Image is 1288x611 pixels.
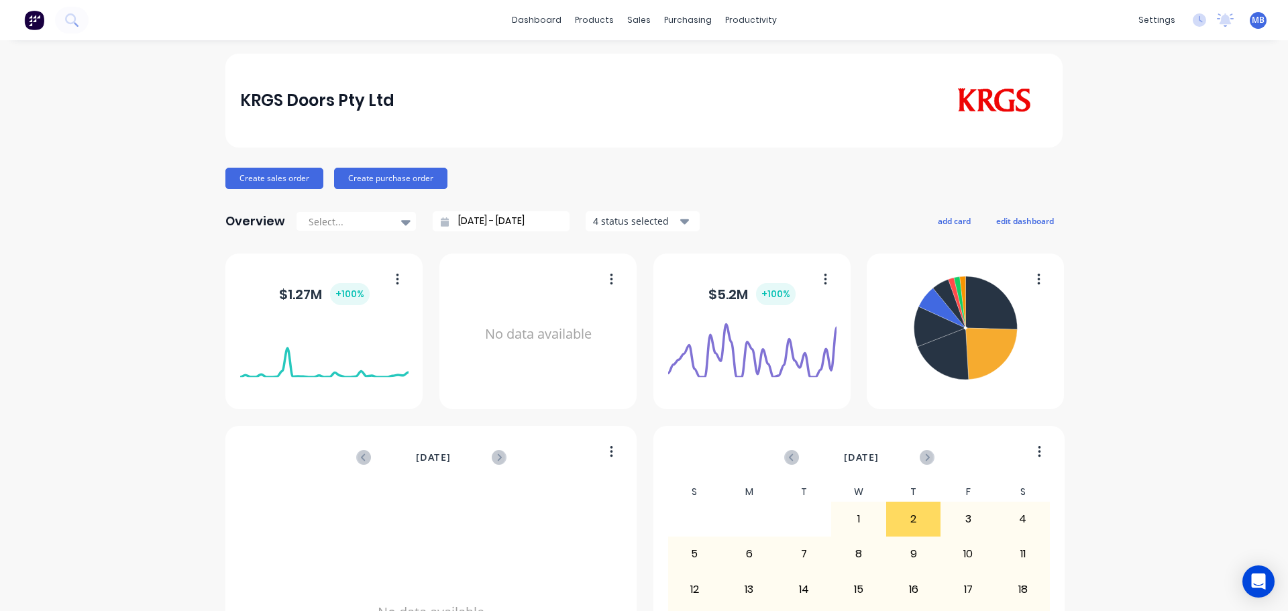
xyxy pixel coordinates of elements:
[657,10,718,30] div: purchasing
[722,482,777,502] div: M
[722,573,776,606] div: 13
[621,10,657,30] div: sales
[586,211,700,231] button: 4 status selected
[225,208,285,235] div: Overview
[1252,14,1265,26] span: MB
[777,482,832,502] div: T
[240,87,394,114] div: KRGS Doors Pty Ltd
[225,168,323,189] button: Create sales order
[416,450,451,465] span: [DATE]
[668,573,722,606] div: 12
[1242,565,1275,598] div: Open Intercom Messenger
[941,502,995,536] div: 3
[941,537,995,571] div: 10
[996,573,1050,606] div: 18
[722,537,776,571] div: 6
[334,168,447,189] button: Create purchase order
[887,537,941,571] div: 9
[929,212,979,229] button: add card
[505,10,568,30] a: dashboard
[832,537,885,571] div: 8
[708,283,796,305] div: $ 5.2M
[941,482,996,502] div: F
[887,502,941,536] div: 2
[454,271,623,398] div: No data available
[24,10,44,30] img: Factory
[667,482,722,502] div: S
[718,10,784,30] div: productivity
[954,88,1034,113] img: KRGS Doors Pty Ltd
[886,482,941,502] div: T
[996,537,1050,571] div: 11
[844,450,879,465] span: [DATE]
[330,283,370,305] div: + 100 %
[668,537,722,571] div: 5
[777,573,831,606] div: 14
[568,10,621,30] div: products
[996,502,1050,536] div: 4
[987,212,1063,229] button: edit dashboard
[887,573,941,606] div: 16
[756,283,796,305] div: + 100 %
[832,573,885,606] div: 15
[1132,10,1182,30] div: settings
[941,573,995,606] div: 17
[831,482,886,502] div: W
[996,482,1051,502] div: S
[279,283,370,305] div: $ 1.27M
[593,214,678,228] div: 4 status selected
[777,537,831,571] div: 7
[832,502,885,536] div: 1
